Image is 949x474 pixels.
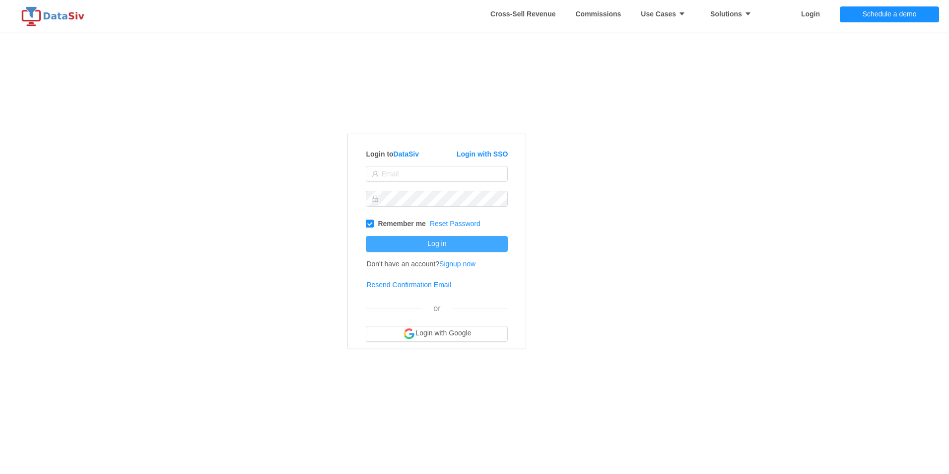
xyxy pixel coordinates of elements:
td: Don't have an account? [366,253,476,274]
a: Reset Password [430,220,480,228]
i: icon: caret-down [676,10,685,17]
button: Schedule a demo [840,6,939,22]
i: icon: caret-down [742,10,751,17]
strong: Solutions [710,10,756,18]
strong: Use Cases [641,10,690,18]
a: DataSiv [394,150,419,158]
strong: Login to [366,150,419,158]
a: Signup now [439,260,475,268]
a: Login with SSO [457,150,508,158]
a: Resend Confirmation Email [366,281,451,289]
i: icon: user [372,170,379,177]
img: logo [20,6,89,26]
input: Email [366,166,508,182]
span: or [433,304,440,313]
i: icon: lock [372,195,379,202]
button: Login with Google [366,326,508,342]
strong: Remember me [378,220,426,228]
button: Log in [366,236,508,252]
